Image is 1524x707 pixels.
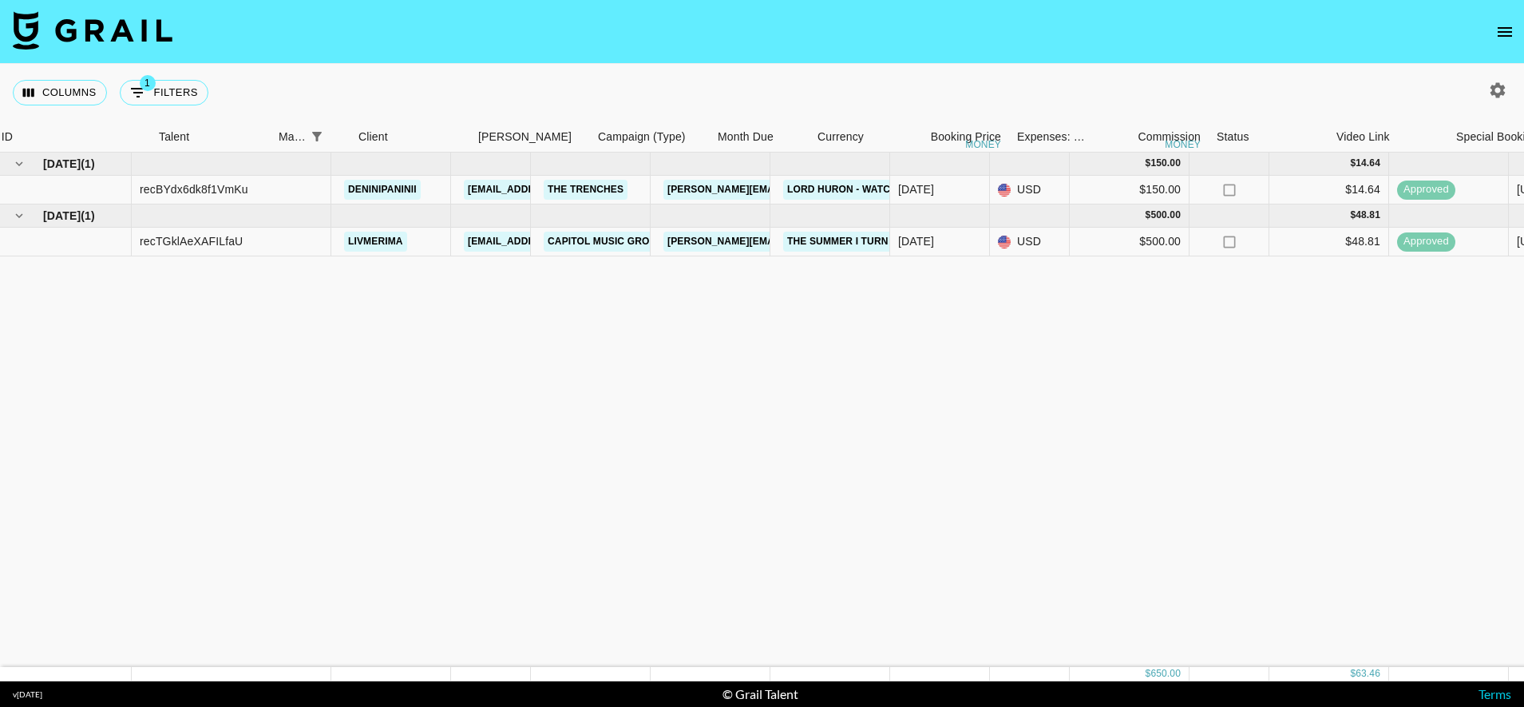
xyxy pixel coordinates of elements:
div: Video Link [1336,121,1390,153]
div: 650.00 [1150,667,1181,681]
div: Campaign (Type) [598,121,686,153]
button: hide children [8,205,30,227]
div: USD [990,176,1070,205]
div: Aug '25 [898,233,934,249]
div: $ [1350,667,1356,681]
div: 14.64 [1356,157,1380,170]
div: v [DATE] [13,689,42,700]
div: Client [358,121,388,153]
div: Month Due [718,121,774,153]
div: $ [1350,157,1356,170]
img: Grail Talent [13,11,172,50]
a: [PERSON_NAME][EMAIL_ADDRESS][DOMAIN_NAME] [663,232,924,252]
div: recTGklAeXAFILfaU [140,233,243,249]
button: Select columns [13,80,107,105]
a: deninipaninii [344,180,421,200]
div: [PERSON_NAME] [478,121,572,153]
span: 1 [140,75,156,91]
div: $ [1146,209,1151,222]
div: Currency [817,121,864,153]
div: Manager [279,121,306,153]
button: Show filters [306,125,328,148]
div: Status [1217,121,1249,153]
div: money [1165,140,1201,149]
div: 48.81 [1356,209,1380,222]
div: 500.00 [1150,209,1181,222]
button: hide children [8,153,30,175]
div: Campaign (Type) [590,121,710,153]
div: Client [350,121,470,153]
div: Currency [810,121,889,153]
a: Capitol Music Group [544,232,667,252]
div: 1 active filter [306,125,328,148]
div: Booker [470,121,590,153]
div: Status [1209,121,1328,153]
div: Talent [151,121,271,153]
a: The Summer I Turn Pretty - [PERSON_NAME] + Who's your Boyfriend [783,232,1159,252]
span: approved [1397,182,1455,197]
div: $150.00 [1070,176,1190,205]
span: [DATE] [43,156,81,172]
a: Terms [1478,686,1511,701]
div: Jul '25 [898,181,934,197]
div: $ [1146,667,1151,681]
div: $ [1350,209,1356,222]
div: Month Due [710,121,810,153]
div: Commission [1138,121,1201,153]
div: money [965,140,1001,149]
div: 63.46 [1356,667,1380,681]
span: approved [1397,234,1455,249]
span: ( 1 ) [81,156,95,172]
button: Show filters [120,80,208,105]
div: $14.64 [1269,176,1389,205]
button: open drawer [1489,16,1521,48]
div: recBYdx6dk8f1VmKu [140,181,248,197]
div: Booking Price [931,121,1001,153]
div: $ [1146,157,1151,170]
a: The Trenches [544,180,627,200]
div: 150.00 [1150,157,1181,170]
a: [PERSON_NAME][EMAIL_ADDRESS][DOMAIN_NAME] [663,180,924,200]
a: [EMAIL_ADDRESS][PERSON_NAME][DOMAIN_NAME] [464,180,724,200]
span: [DATE] [43,208,81,224]
a: livmerima [344,232,407,252]
div: Expenses: Remove Commission? [1017,121,1086,153]
div: Video Link [1328,121,1448,153]
div: Talent [159,121,189,153]
div: Expenses: Remove Commission? [1009,121,1089,153]
div: $48.81 [1269,228,1389,256]
div: © Grail Talent [722,686,798,702]
div: Manager [271,121,350,153]
button: Sort [328,125,350,148]
div: USD [990,228,1070,256]
a: [EMAIL_ADDRESS][PERSON_NAME][DOMAIN_NAME] [464,232,724,252]
div: $500.00 [1070,228,1190,256]
a: Lord Huron - Watch Me Go [783,180,936,200]
span: ( 1 ) [81,208,95,224]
